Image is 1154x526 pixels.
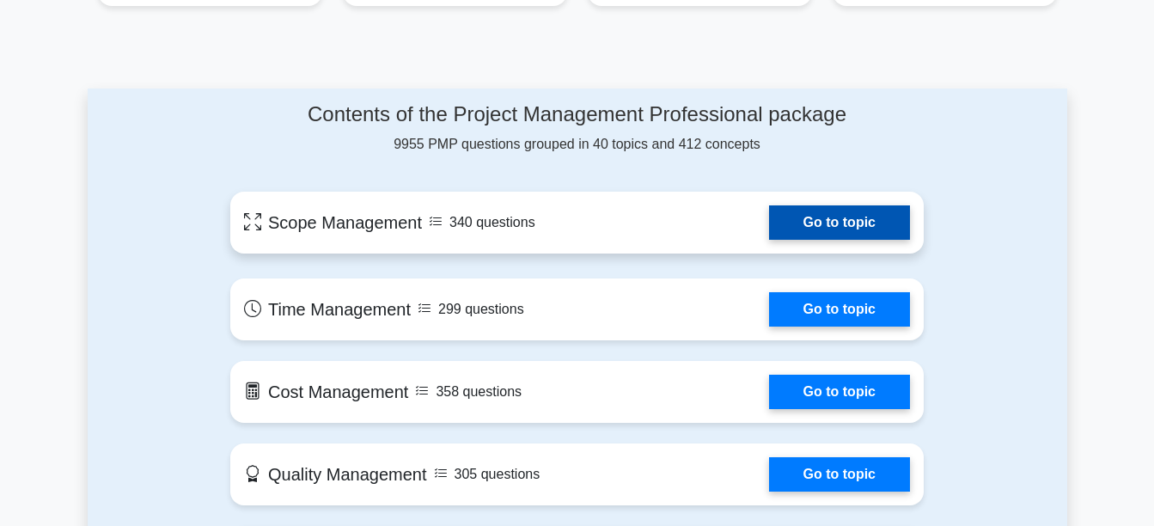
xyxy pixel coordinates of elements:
[230,102,924,127] h4: Contents of the Project Management Professional package
[769,457,910,492] a: Go to topic
[769,375,910,409] a: Go to topic
[769,292,910,327] a: Go to topic
[769,205,910,240] a: Go to topic
[230,102,924,155] div: 9955 PMP questions grouped in 40 topics and 412 concepts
